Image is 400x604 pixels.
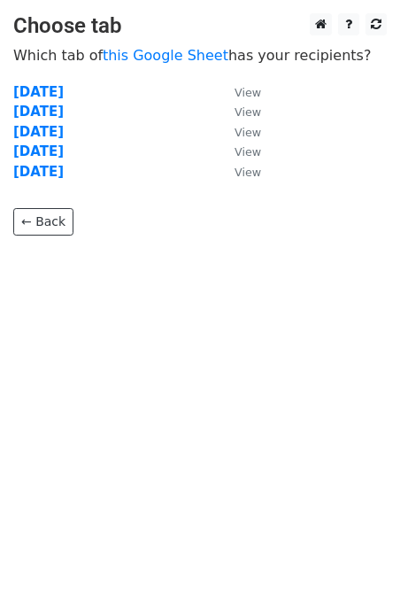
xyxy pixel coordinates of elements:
a: View [217,143,261,159]
a: View [217,84,261,100]
a: ← Back [13,208,73,236]
a: this Google Sheet [103,47,228,64]
a: View [217,164,261,180]
a: [DATE] [13,124,64,140]
small: View [235,166,261,179]
small: View [235,126,261,139]
h3: Choose tab [13,13,387,39]
small: View [235,86,261,99]
small: View [235,145,261,159]
p: Which tab of has your recipients? [13,46,387,65]
a: View [217,104,261,120]
a: [DATE] [13,104,64,120]
a: [DATE] [13,143,64,159]
a: View [217,124,261,140]
small: View [235,105,261,119]
a: [DATE] [13,164,64,180]
a: [DATE] [13,84,64,100]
